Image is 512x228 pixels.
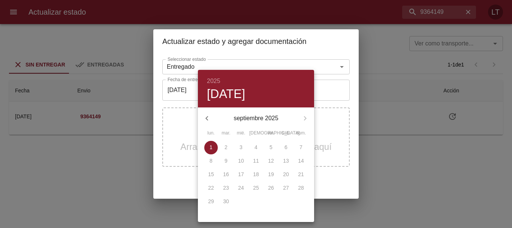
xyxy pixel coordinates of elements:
span: mié. [234,130,248,137]
p: septiembre 2025 [216,114,296,123]
button: [DATE] [207,86,245,101]
span: vie. [264,130,278,137]
button: 2025 [207,76,220,86]
button: 1 [204,141,218,154]
span: lun. [204,130,218,137]
span: [DEMOGRAPHIC_DATA]. [249,130,263,137]
span: mar. [219,130,233,137]
span: sáb. [279,130,293,137]
span: dom. [294,130,308,137]
p: 1 [210,143,213,151]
